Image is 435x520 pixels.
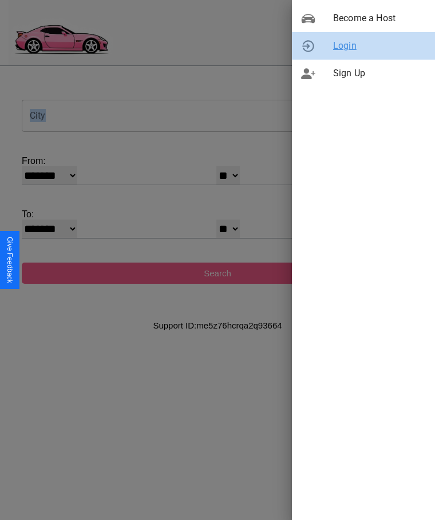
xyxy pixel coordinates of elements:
[333,39,426,53] span: Login
[292,60,435,87] div: Sign Up
[333,67,426,80] span: Sign Up
[292,32,435,60] div: Login
[292,5,435,32] div: Become a Host
[6,237,14,283] div: Give Feedback
[333,11,426,25] span: Become a Host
